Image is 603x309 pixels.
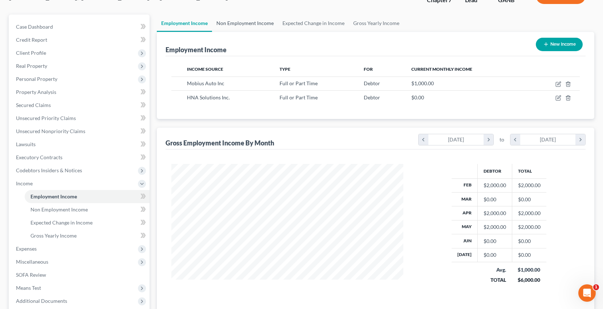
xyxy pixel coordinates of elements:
span: Expected Change in Income [30,219,93,226]
td: $0.00 [512,192,546,206]
button: New Income [536,38,583,51]
th: Feb [452,178,478,192]
a: Expected Change in Income [25,216,150,229]
div: $0.00 [484,196,506,203]
span: Secured Claims [16,102,51,108]
td: $2,000.00 [512,220,546,234]
th: Jun [452,234,478,248]
i: chevron_right [484,134,493,145]
span: Additional Documents [16,298,67,304]
th: May [452,220,478,234]
span: Debtor [364,80,380,86]
span: HNA Solutions Inc. [187,94,230,100]
span: SOFA Review [16,272,46,278]
span: Real Property [16,63,47,69]
th: Total [512,164,546,178]
div: $0.00 [484,238,506,245]
div: TOTAL [483,276,506,284]
a: Employment Income [157,15,212,32]
span: Full or Part Time [280,80,318,86]
a: Non Employment Income [212,15,278,32]
td: $0.00 [512,248,546,262]
span: Full or Part Time [280,94,318,100]
span: Debtor [364,94,380,100]
i: chevron_right [575,134,585,145]
span: Current Monthly Income [411,66,472,72]
td: $2,000.00 [512,178,546,192]
span: Non Employment Income [30,206,88,213]
span: Client Profile [16,50,46,56]
span: Type [280,66,290,72]
a: Credit Report [10,33,150,46]
span: Lawsuits [16,141,36,147]
a: Unsecured Nonpriority Claims [10,125,150,138]
iframe: Intercom live chat [578,284,596,302]
div: $2,000.00 [484,210,506,217]
span: Executory Contracts [16,154,62,160]
th: Debtor [477,164,512,178]
a: Gross Yearly Income [349,15,404,32]
span: Property Analysis [16,89,56,95]
th: [DATE] [452,248,478,262]
a: SOFA Review [10,268,150,281]
span: Case Dashboard [16,24,53,30]
span: Mobius Auto Inc [187,80,224,86]
a: Employment Income [25,190,150,203]
span: $0.00 [411,94,424,100]
a: Case Dashboard [10,20,150,33]
span: Personal Property [16,76,57,82]
a: Lawsuits [10,138,150,151]
div: [DATE] [520,134,576,145]
div: $1,000.00 [518,266,541,273]
div: $0.00 [484,251,506,259]
span: Income [16,180,33,186]
span: Codebtors Insiders & Notices [16,167,82,173]
a: Property Analysis [10,86,150,99]
a: Non Employment Income [25,203,150,216]
span: Credit Report [16,37,47,43]
div: Employment Income [166,45,227,54]
th: Apr [452,206,478,220]
span: Income Source [187,66,223,72]
div: $2,000.00 [484,223,506,231]
span: Expenses [16,246,37,252]
span: Gross Yearly Income [30,232,77,239]
span: 1 [593,284,599,290]
td: $0.00 [512,234,546,248]
span: Unsecured Priority Claims [16,115,76,121]
span: Employment Income [30,193,77,199]
span: to [500,136,504,143]
div: Gross Employment Income By Month [166,139,274,147]
div: [DATE] [428,134,484,145]
span: For [364,66,373,72]
i: chevron_left [419,134,428,145]
span: Means Test [16,285,41,291]
a: Executory Contracts [10,151,150,164]
div: $2,000.00 [484,182,506,189]
span: Unsecured Nonpriority Claims [16,128,85,134]
td: $2,000.00 [512,206,546,220]
i: chevron_left [510,134,520,145]
th: Mar [452,192,478,206]
a: Expected Change in Income [278,15,349,32]
a: Gross Yearly Income [25,229,150,242]
a: Unsecured Priority Claims [10,112,150,125]
span: $1,000.00 [411,80,434,86]
div: Avg. [483,266,506,273]
span: Miscellaneous [16,259,48,265]
div: $6,000.00 [518,276,541,284]
a: Secured Claims [10,99,150,112]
